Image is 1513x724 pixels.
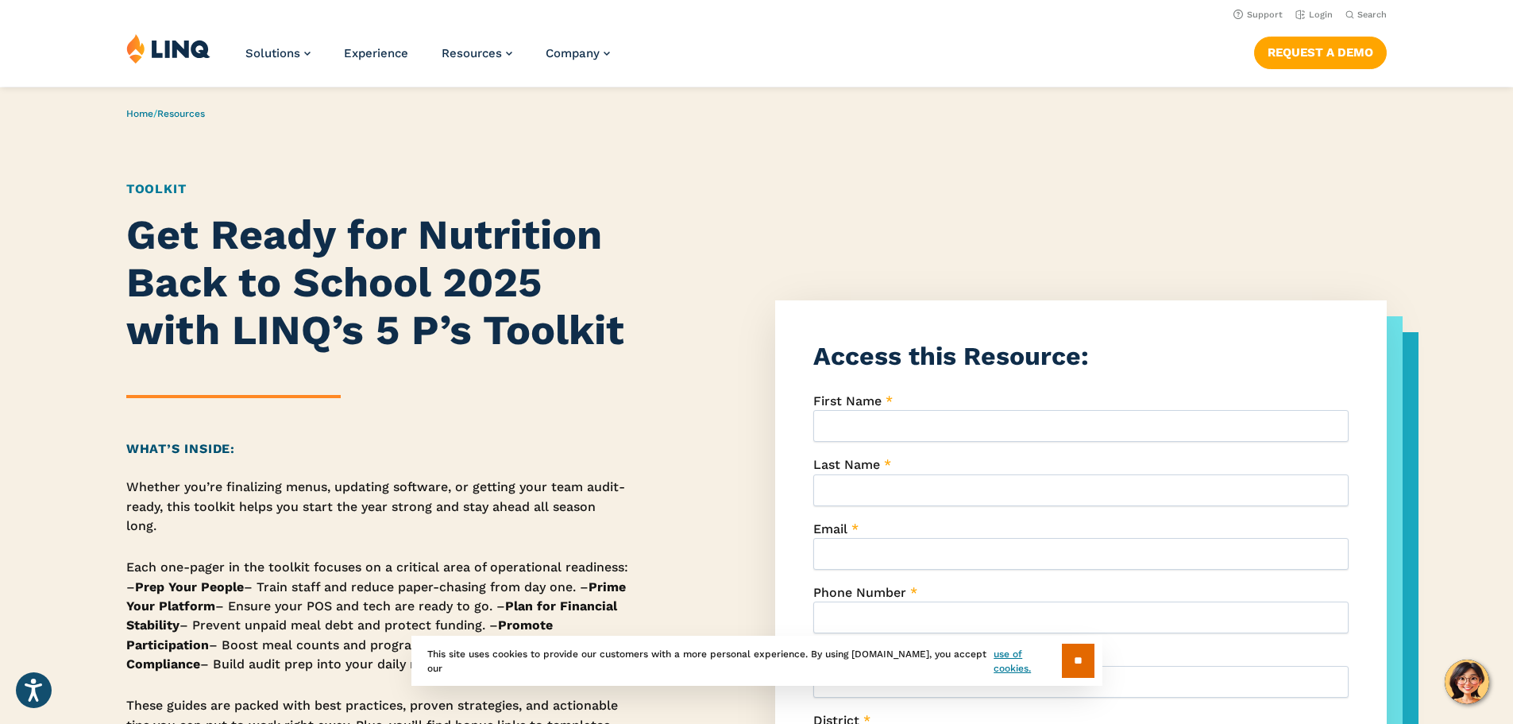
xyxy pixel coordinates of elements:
button: Hello, have a question? Let’s chat. [1445,660,1489,704]
strong: Prep Your People [135,579,244,594]
strong: Prime Your Platform [126,579,626,614]
span: First Name [813,393,882,408]
strong: Promote Participation [126,618,553,652]
nav: Button Navigation [1254,33,1387,68]
p: Each one-pager in the toolkit focuses on a critical area of operational readiness: – – Train staf... [126,558,630,674]
span: Last Name [813,457,880,472]
h3: Access this Resource: [813,339,1349,374]
a: Solutions [245,46,311,60]
a: Login [1295,10,1333,20]
button: Open Search Bar [1345,9,1387,21]
p: Whether you’re finalizing menus, updating software, or getting your team audit-ready, this toolki... [126,478,630,536]
span: Solutions [245,46,300,60]
span: / [126,108,205,119]
strong: Plan for Financial Stability [126,598,617,633]
strong: Get Ready for Nutrition Back to School 2025 with LINQ’s 5 P’s Toolkit [126,211,624,354]
a: use of cookies. [994,647,1061,676]
a: Resources [442,46,512,60]
span: Company [546,46,600,60]
span: Phone Number [813,585,906,600]
a: Support [1233,10,1283,20]
img: LINQ | K‑12 Software [126,33,210,64]
span: Email [813,521,847,536]
a: Company [546,46,610,60]
a: Request a Demo [1254,37,1387,68]
span: Resources [442,46,502,60]
h2: What’s Inside: [126,439,630,459]
a: Resources [157,108,205,119]
nav: Primary Navigation [245,33,610,86]
a: Toolkit [126,181,187,196]
span: Search [1357,10,1387,20]
a: Home [126,108,153,119]
a: Experience [344,46,408,60]
div: This site uses cookies to provide our customers with a more personal experience. By using [DOMAIN... [411,636,1102,686]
